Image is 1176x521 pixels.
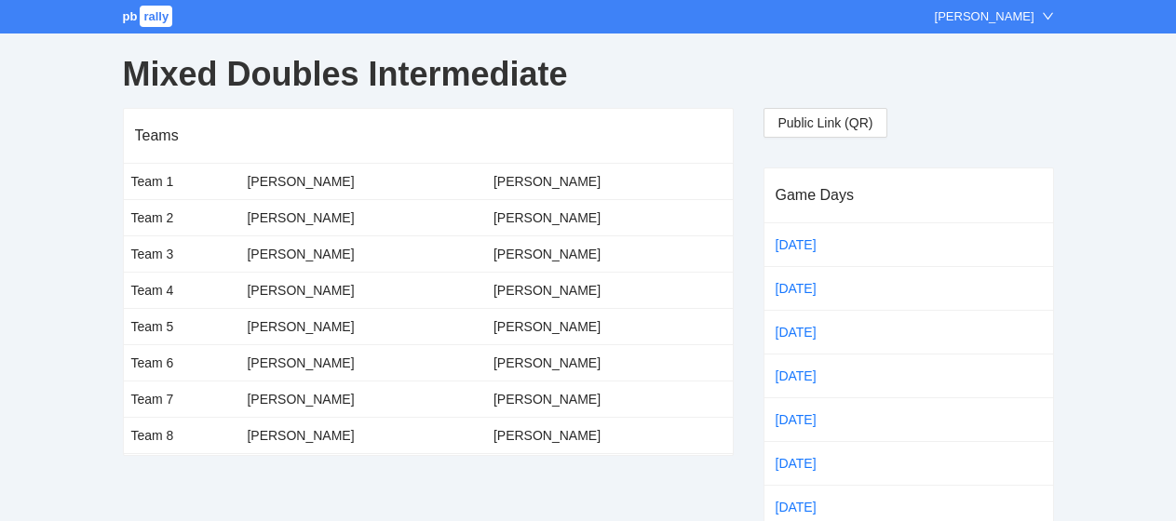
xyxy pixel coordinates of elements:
[123,41,1054,108] div: Mixed Doubles Intermediate
[239,417,486,453] td: [PERSON_NAME]
[239,308,486,344] td: [PERSON_NAME]
[486,344,733,381] td: [PERSON_NAME]
[124,381,240,417] td: Team 7
[239,272,486,308] td: [PERSON_NAME]
[124,344,240,381] td: Team 6
[1042,10,1054,22] span: down
[124,308,240,344] td: Team 5
[239,235,486,272] td: [PERSON_NAME]
[486,164,733,200] td: [PERSON_NAME]
[140,6,172,27] span: rally
[772,231,850,259] a: [DATE]
[778,113,873,133] span: Public Link (QR)
[772,406,850,434] a: [DATE]
[486,417,733,453] td: [PERSON_NAME]
[935,7,1034,26] div: [PERSON_NAME]
[486,308,733,344] td: [PERSON_NAME]
[124,164,240,200] td: Team 1
[772,493,850,521] a: [DATE]
[124,417,240,453] td: Team 8
[486,199,733,235] td: [PERSON_NAME]
[764,108,888,138] button: Public Link (QR)
[486,235,733,272] td: [PERSON_NAME]
[772,318,850,346] a: [DATE]
[772,274,850,302] a: [DATE]
[772,449,850,477] a: [DATE]
[486,272,733,308] td: [PERSON_NAME]
[772,362,850,390] a: [DATE]
[486,381,733,417] td: [PERSON_NAME]
[123,9,176,23] a: pbrally
[124,272,240,308] td: Team 4
[135,109,722,162] div: Teams
[239,381,486,417] td: [PERSON_NAME]
[123,9,138,23] span: pb
[239,199,486,235] td: [PERSON_NAME]
[124,235,240,272] td: Team 3
[239,164,486,200] td: [PERSON_NAME]
[239,344,486,381] td: [PERSON_NAME]
[776,168,1042,221] div: Game Days
[124,199,240,235] td: Team 2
